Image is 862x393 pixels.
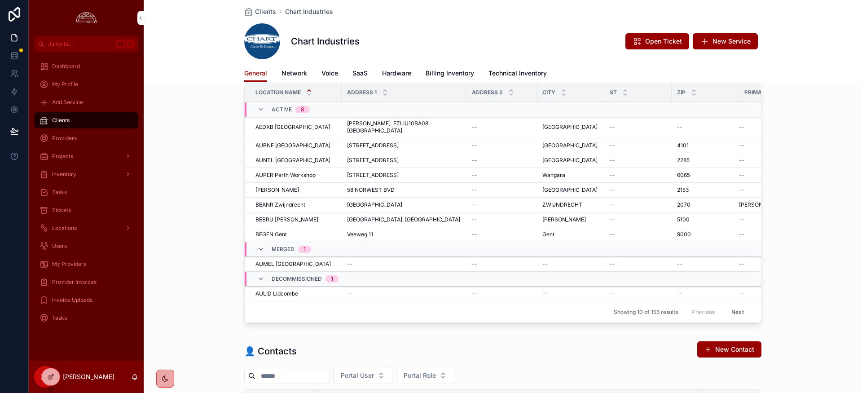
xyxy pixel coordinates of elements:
[52,278,97,286] span: Provider Invoices
[542,216,586,223] span: [PERSON_NAME]
[34,148,138,164] a: Projects
[426,65,474,83] a: Billing Inventory
[739,261,744,268] span: --
[52,189,67,196] span: Tasks
[697,341,761,358] button: New Contact
[542,89,555,96] span: City
[625,33,689,49] button: Open Ticket
[321,69,338,78] span: Voice
[426,69,474,78] span: Billing Inventory
[285,7,333,16] a: Chart Industries
[321,65,338,83] a: Voice
[52,153,73,160] span: Projects
[281,69,307,78] span: Network
[542,186,598,194] span: [GEOGRAPHIC_DATA]
[48,40,112,48] span: Jump to...
[34,130,138,146] a: Providers
[52,81,78,88] span: My Profile
[244,69,267,78] span: General
[610,231,615,238] span: --
[472,172,477,179] span: --
[610,89,617,96] span: ST
[52,207,71,214] span: Tickets
[610,290,615,297] span: --
[542,142,598,149] span: [GEOGRAPHIC_DATA]
[677,231,691,238] span: 9000
[725,305,750,319] button: Next
[301,106,304,113] div: 8
[52,63,80,70] span: Dashboard
[677,261,682,268] span: --
[52,225,77,232] span: Locations
[34,274,138,290] a: Provider Invoices
[614,309,678,316] span: Showing 10 of 155 results
[255,7,276,16] span: Clients
[739,201,783,208] span: [PERSON_NAME]
[255,201,305,208] span: BEANR Zwijndrecht
[52,135,77,142] span: Providers
[472,157,477,164] span: --
[739,290,744,297] span: --
[34,220,138,236] a: Locations
[645,37,682,46] span: Open Ticket
[610,186,615,194] span: --
[272,246,295,253] span: Merged
[542,231,554,238] span: Gent
[712,37,751,46] span: New Service
[34,36,138,52] button: Jump to...K
[382,65,411,83] a: Hardware
[347,172,399,179] span: [STREET_ADDRESS]
[739,157,744,164] span: --
[52,261,86,268] span: My Providers
[739,172,744,179] span: --
[34,238,138,254] a: Users
[472,216,477,223] span: --
[244,65,267,82] a: General
[347,261,352,268] span: --
[677,89,686,96] span: Zip
[255,261,331,268] span: AUMEL [GEOGRAPHIC_DATA]
[341,371,374,380] span: Portal User
[255,290,298,297] span: AULID Lidcombe
[542,172,565,179] span: Wangara
[347,89,377,96] span: Address 1
[347,290,352,297] span: --
[291,35,360,48] h1: Chart Industries
[739,216,744,223] span: --
[472,201,477,208] span: --
[610,216,615,223] span: --
[352,69,368,78] span: SaaS
[52,243,67,250] span: Users
[244,345,297,358] h1: 👤 Contacts
[677,124,682,131] span: --
[677,186,689,194] span: 2153
[255,172,316,179] span: AUPER Perth Workshop
[303,246,306,253] div: 1
[244,7,276,16] a: Clients
[272,275,322,283] span: Decommissioned
[677,157,690,164] span: 2285
[472,290,477,297] span: --
[34,112,138,128] a: Clients
[63,372,114,381] p: [PERSON_NAME]
[677,201,690,208] span: 2070
[34,58,138,75] a: Dashboard
[347,216,460,223] span: [GEOGRAPHIC_DATA], [GEOGRAPHIC_DATA]
[610,157,615,164] span: --
[488,69,547,78] span: Technical Inventory
[347,231,373,238] span: Veeweg 11
[255,216,318,223] span: BEBRU [PERSON_NAME]
[52,117,70,124] span: Clients
[34,184,138,200] a: Tasks
[127,40,134,48] span: K
[677,216,690,223] span: 5100
[52,171,76,178] span: Inventory
[739,142,744,149] span: --
[73,11,99,25] img: App logo
[472,124,477,131] span: --
[52,314,67,322] span: Tasks
[610,172,615,179] span: --
[347,201,402,208] span: [GEOGRAPHIC_DATA]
